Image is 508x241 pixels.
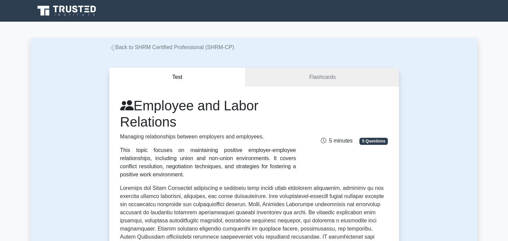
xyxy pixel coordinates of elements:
[120,97,296,130] h1: Employee and Labor Relations
[120,133,296,141] p: Managing relationships between employers and employees.
[109,68,246,87] button: Test
[120,146,296,179] div: This topic focuses on maintaining positive employer-employee relationships, including union and n...
[246,68,399,87] a: Flashcards
[109,44,234,50] a: Back to SHRM Certified Professional (SHRM-CP)
[359,138,388,145] span: 5 Questions
[321,138,352,144] span: 5 minutes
